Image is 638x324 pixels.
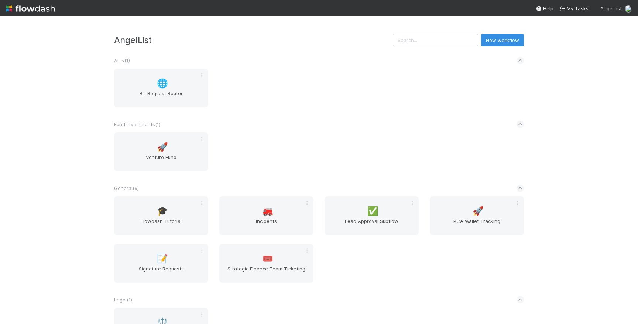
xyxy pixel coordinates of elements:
[473,206,484,216] span: 🚀
[625,5,632,13] img: avatar_e1f102a8-6aea-40b1-874c-e2ab2da62ba9.png
[6,2,55,15] img: logo-inverted-e16ddd16eac7371096b0.svg
[117,154,205,168] span: Venture Fund
[157,254,168,263] span: 📝
[219,196,313,235] a: 🚒Incidents
[114,121,161,127] span: Fund Investments ( 1 )
[157,79,168,88] span: 🌐
[559,6,589,11] span: My Tasks
[393,34,478,46] input: Search...
[430,196,524,235] a: 🚀PCA Wallet Tracking
[114,58,130,63] span: AL < ( 1 )
[559,5,589,12] a: My Tasks
[114,35,393,45] h3: AngelList
[117,90,205,104] span: BT Request Router
[222,217,311,232] span: Incidents
[222,265,311,280] span: Strategic Finance Team Ticketing
[433,217,521,232] span: PCA Wallet Tracking
[114,185,139,191] span: General ( 6 )
[262,206,273,216] span: 🚒
[325,196,419,235] a: ✅Lead Approval Subflow
[157,142,168,152] span: 🚀
[327,217,416,232] span: Lead Approval Subflow
[157,206,168,216] span: 🎓
[536,5,553,12] div: Help
[367,206,378,216] span: ✅
[600,6,622,11] span: AngelList
[117,217,205,232] span: Flowdash Tutorial
[117,265,205,280] span: Signature Requests
[114,132,208,171] a: 🚀Venture Fund
[481,34,524,46] button: New workflow
[219,244,313,283] a: 🎟️Strategic Finance Team Ticketing
[262,254,273,263] span: 🎟️
[114,297,132,303] span: Legal ( 1 )
[114,69,208,107] a: 🌐BT Request Router
[114,244,208,283] a: 📝Signature Requests
[114,196,208,235] a: 🎓Flowdash Tutorial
